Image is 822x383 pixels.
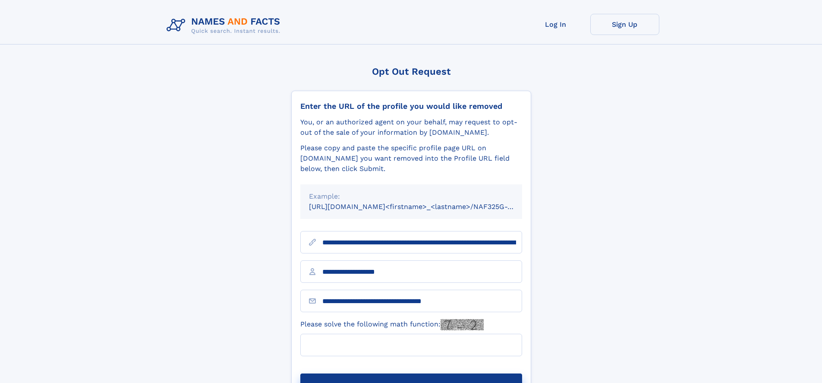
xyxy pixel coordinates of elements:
[300,117,522,138] div: You, or an authorized agent on your behalf, may request to opt-out of the sale of your informatio...
[309,191,513,202] div: Example:
[300,319,484,330] label: Please solve the following math function:
[309,203,539,211] small: [URL][DOMAIN_NAME]<firstname>_<lastname>/NAF325G-xxxxxxxx
[300,101,522,111] div: Enter the URL of the profile you would like removed
[163,14,287,37] img: Logo Names and Facts
[291,66,531,77] div: Opt Out Request
[300,143,522,174] div: Please copy and paste the specific profile page URL on [DOMAIN_NAME] you want removed into the Pr...
[521,14,590,35] a: Log In
[590,14,659,35] a: Sign Up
